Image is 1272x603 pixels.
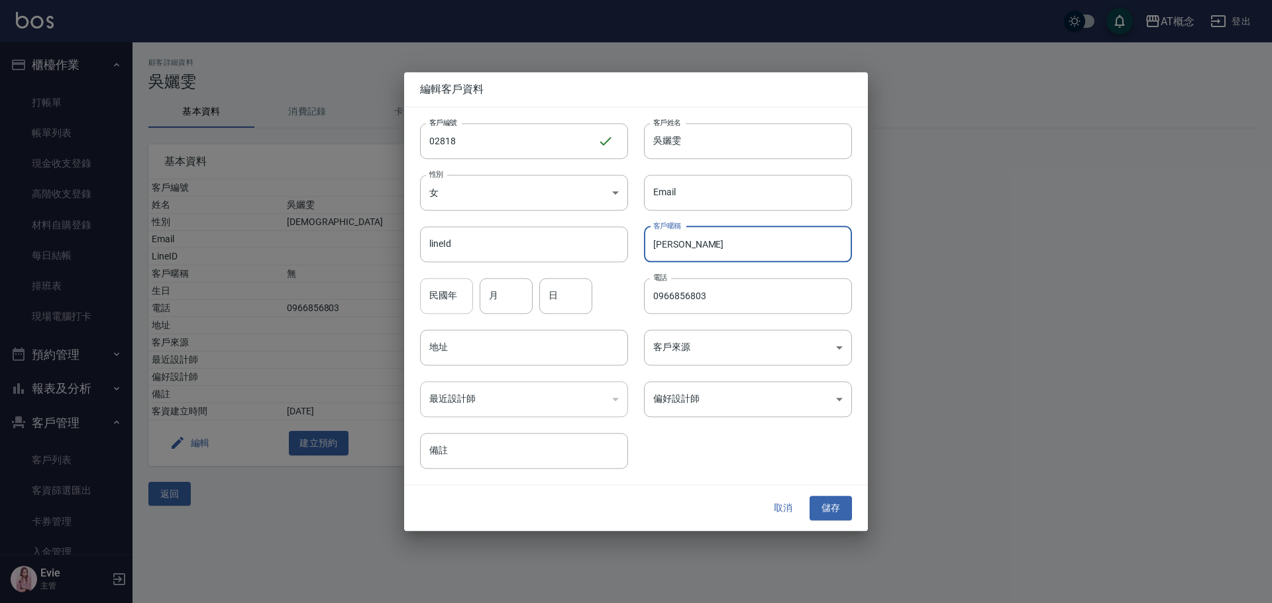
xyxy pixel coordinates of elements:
[653,220,681,230] label: 客戶暱稱
[429,169,443,179] label: 性別
[420,83,852,96] span: 編輯客戶資料
[762,496,804,521] button: 取消
[810,496,852,521] button: 儲存
[420,175,628,210] div: 女
[429,117,457,127] label: 客戶編號
[653,272,667,282] label: 電話
[653,117,681,127] label: 客戶姓名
